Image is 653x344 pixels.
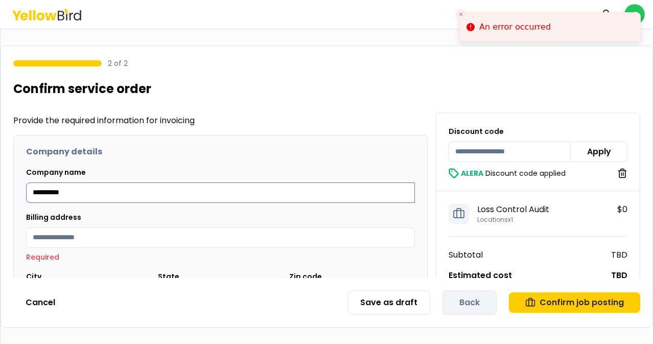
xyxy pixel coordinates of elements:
button: Apply [570,142,627,162]
p: $0 [617,203,627,216]
label: State [158,271,179,282]
label: Billing address [26,212,81,222]
label: Company name [26,167,86,177]
div: An error occurred [479,21,551,33]
button: Confirm job posting [509,292,640,313]
p: Provide the required information for invoicing [13,114,428,127]
p: TBD [611,269,627,282]
button: Close toast [456,9,466,19]
button: Cancel [13,292,67,313]
p: Locations x 1 [477,216,513,224]
h1: Confirm service order [13,81,151,97]
p: Subtotal [449,249,483,261]
p: Discount code applied [449,168,566,178]
p: 2 of 2 [108,58,128,68]
button: Save as draft [347,290,430,315]
label: Zip code [289,271,322,282]
p: TBD [611,249,627,261]
span: C [624,4,645,25]
span: ALERA [461,168,483,178]
label: City [26,271,41,282]
h2: Company details [26,146,102,158]
p: Loss Control Audit [477,203,549,216]
p: Required [26,252,415,262]
label: Discount code [449,126,504,136]
p: Estimated cost [449,269,512,282]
